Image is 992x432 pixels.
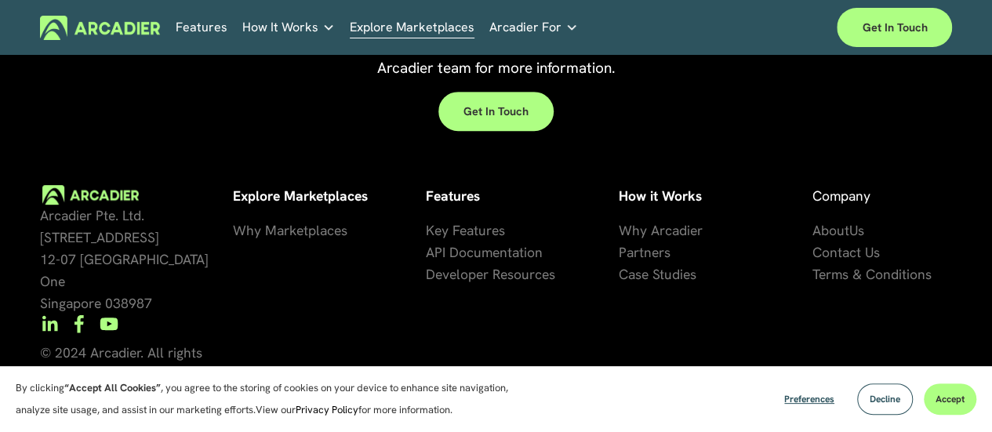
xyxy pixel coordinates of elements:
[233,221,347,239] span: Why Marketplaces
[812,265,931,283] span: Terms & Conditions
[438,92,554,131] a: Get in touch
[619,241,627,263] a: P
[619,221,703,239] span: Why Arcadier
[100,314,118,333] a: YouTube
[812,187,870,205] span: Company
[812,220,848,241] a: About
[426,220,505,241] a: Key Features
[619,265,635,283] span: Ca
[772,383,846,415] button: Preferences
[914,357,992,432] iframe: Chat Widget
[40,206,213,312] span: Arcadier Pte. Ltd. [STREET_ADDRESS] 12-07 [GEOGRAPHIC_DATA] One Singapore 038987
[635,263,696,285] a: se Studies
[870,393,900,405] span: Decline
[619,187,702,205] strong: How it Works
[176,16,227,40] a: Features
[489,16,561,38] span: Arcadier For
[837,8,952,47] a: Get in touch
[40,343,206,383] span: © 2024 Arcadier. All rights reserved.
[619,220,703,241] a: Why Arcadier
[489,16,578,40] a: folder dropdown
[635,265,696,283] span: se Studies
[619,243,627,261] span: P
[784,393,834,405] span: Preferences
[70,314,89,333] a: Facebook
[296,403,358,416] a: Privacy Policy
[426,221,505,239] span: Key Features
[812,221,848,239] span: About
[233,187,368,205] strong: Explore Marketplaces
[350,16,474,40] a: Explore Marketplaces
[627,243,670,261] span: artners
[426,187,480,205] strong: Features
[619,263,635,285] a: Ca
[627,241,670,263] a: artners
[426,241,543,263] a: API Documentation
[426,265,555,283] span: Developer Resources
[64,381,161,394] strong: “Accept All Cookies”
[242,16,335,40] a: folder dropdown
[857,383,913,415] button: Decline
[426,263,555,285] a: Developer Resources
[40,16,160,40] img: Arcadier
[812,243,879,261] span: Contact Us
[848,221,863,239] span: Us
[233,220,347,241] a: Why Marketplaces
[426,243,543,261] span: API Documentation
[16,377,525,421] p: By clicking , you agree to the storing of cookies on your device to enhance site navigation, anal...
[812,241,879,263] a: Contact Us
[812,263,931,285] a: Terms & Conditions
[40,314,59,333] a: LinkedIn
[242,16,318,38] span: How It Works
